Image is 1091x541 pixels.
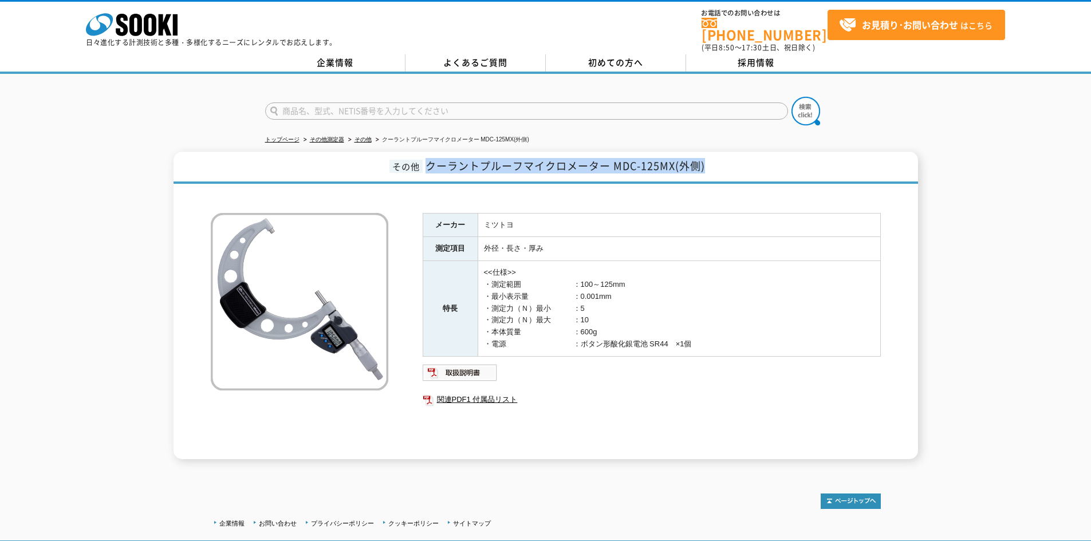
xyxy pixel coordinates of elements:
span: 8:50 [719,42,735,53]
a: 関連PDF1 付属品リスト [423,392,881,407]
a: プライバシーポリシー [311,520,374,527]
td: ミツトヨ [478,213,880,237]
img: btn_search.png [791,97,820,125]
a: クッキーポリシー [388,520,439,527]
a: 初めての方へ [546,54,686,72]
th: 特長 [423,261,478,357]
li: クーラントプルーフマイクロメーター MDC-125MX(外側) [373,134,529,146]
img: クーラントプルーフマイクロメーター MDC-125MX(外側) [211,213,388,390]
span: 初めての方へ [588,56,643,69]
a: [PHONE_NUMBER] [702,18,828,41]
th: 測定項目 [423,237,478,261]
span: その他 [389,160,423,173]
a: 取扱説明書 [423,371,498,380]
a: お問い合わせ [259,520,297,527]
input: 商品名、型式、NETIS番号を入力してください [265,102,788,120]
span: (平日 ～ 土日、祝日除く) [702,42,815,53]
span: 17:30 [742,42,762,53]
strong: お見積り･お問い合わせ [862,18,958,31]
a: お見積り･お問い合わせはこちら [828,10,1005,40]
a: 採用情報 [686,54,826,72]
a: トップページ [265,136,300,143]
img: 取扱説明書 [423,364,498,382]
a: 企業情報 [265,54,405,72]
span: クーラントプルーフマイクロメーター MDC-125MX(外側) [426,158,705,173]
td: <<仕様>> ・測定範囲 ：100～125mm ・最小表示量 ：0.001mm ・測定力（Ｎ）最小 ：5 ・測定力（Ｎ）最大 ：10 ・本体質量 ：600g ・電源 ：ボタン形酸化銀電池 SR4... [478,261,880,357]
th: メーカー [423,213,478,237]
a: その他 [355,136,372,143]
span: はこちら [839,17,992,34]
img: トップページへ [821,493,881,509]
a: サイトマップ [453,520,491,527]
td: 外径・長さ・厚み [478,237,880,261]
a: その他測定器 [310,136,344,143]
a: 企業情報 [219,520,245,527]
span: お電話でのお問い合わせは [702,10,828,17]
a: よくあるご質問 [405,54,546,72]
p: 日々進化する計測技術と多種・多様化するニーズにレンタルでお応えします。 [86,39,337,46]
